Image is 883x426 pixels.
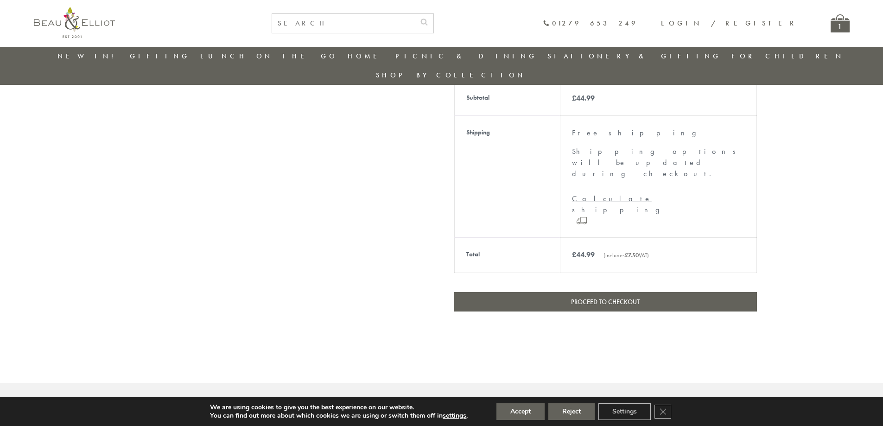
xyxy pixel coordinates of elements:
[57,51,120,61] a: New in!
[572,193,745,216] a: Calculate shipping
[572,93,576,103] span: £
[376,70,526,80] a: Shop by collection
[443,412,466,420] button: settings
[210,412,468,420] p: You can find out more about which cookies we are using or switch them off in .
[210,403,468,412] p: We are using cookies to give you the best experience on our website.
[572,93,595,103] bdi: 44.99
[548,403,595,420] button: Reject
[452,317,759,339] iframe: Secure express checkout frame
[200,51,337,61] a: Lunch On The Go
[454,115,560,237] th: Shipping
[572,146,745,179] p: Shipping options will be updated during checkout.
[272,14,415,33] input: SEARCH
[625,251,639,259] span: 7.50
[572,250,595,260] bdi: 44.99
[547,51,721,61] a: Stationery & Gifting
[454,237,560,273] th: Total
[543,19,638,27] a: 01279 653 249
[454,292,757,312] a: Proceed to checkout
[625,251,628,259] span: £
[130,51,190,61] a: Gifting
[731,51,844,61] a: For Children
[348,51,385,61] a: Home
[654,405,671,419] button: Close GDPR Cookie Banner
[454,81,560,115] th: Subtotal
[496,403,545,420] button: Accept
[603,251,649,259] small: (includes VAT)
[831,14,850,32] a: 1
[34,7,115,38] img: logo
[598,403,651,420] button: Settings
[395,51,537,61] a: Picnic & Dining
[661,19,798,28] a: Login / Register
[572,250,576,260] span: £
[572,128,705,138] label: Free shipping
